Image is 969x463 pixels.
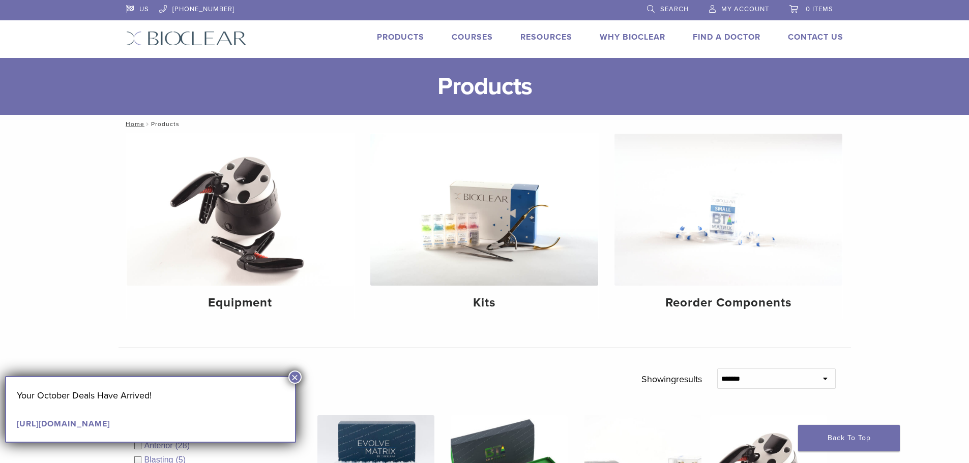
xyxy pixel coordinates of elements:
[123,120,144,128] a: Home
[119,115,851,133] nav: Products
[127,134,355,319] a: Equipment
[126,31,247,46] img: Bioclear
[721,5,769,13] span: My Account
[660,5,689,13] span: Search
[370,134,598,286] img: Kits
[614,134,842,286] img: Reorder Components
[127,134,355,286] img: Equipment
[520,32,572,42] a: Resources
[452,32,493,42] a: Courses
[17,388,284,403] p: Your October Deals Have Arrived!
[377,32,424,42] a: Products
[175,441,190,450] span: (28)
[788,32,843,42] a: Contact Us
[135,294,346,312] h4: Equipment
[641,368,702,390] p: Showing results
[144,441,175,450] span: Anterior
[378,294,590,312] h4: Kits
[288,371,302,384] button: Close
[17,419,110,429] a: [URL][DOMAIN_NAME]
[600,32,665,42] a: Why Bioclear
[693,32,760,42] a: Find A Doctor
[806,5,833,13] span: 0 items
[370,134,598,319] a: Kits
[798,425,900,451] a: Back To Top
[144,121,151,127] span: /
[623,294,834,312] h4: Reorder Components
[614,134,842,319] a: Reorder Components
